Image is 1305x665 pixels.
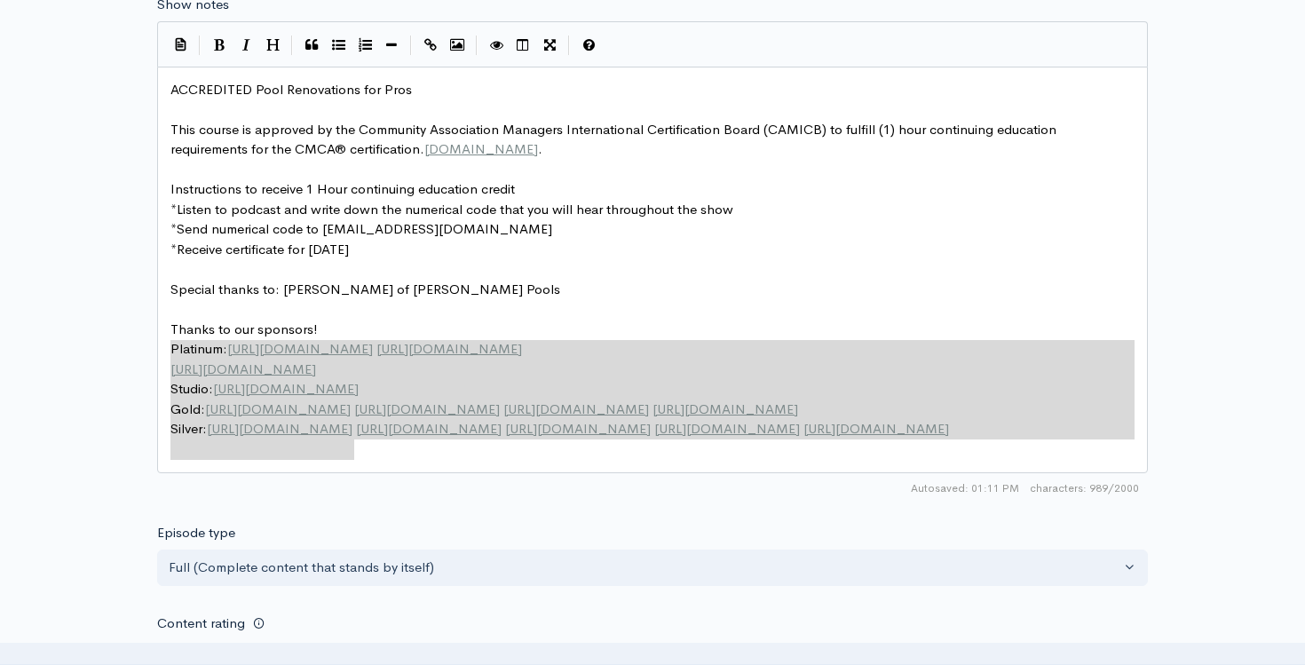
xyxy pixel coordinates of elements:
[170,321,318,337] span: Thanks to our sponsors!
[652,400,798,417] span: [URL][DOMAIN_NAME]
[199,36,201,56] i: |
[444,32,471,59] button: Insert Image
[170,81,412,98] span: ACCREDITED Pool Renovations for Pros
[177,220,552,237] span: Send numerical code to [EMAIL_ADDRESS][DOMAIN_NAME]
[157,606,245,642] label: Content rating
[291,36,293,56] i: |
[206,32,233,59] button: Bold
[476,36,478,56] i: |
[170,340,227,357] span: Platinum:
[175,641,450,661] label: This episode has explicit language or themes.
[259,32,286,59] button: Heading
[483,32,510,59] button: Toggle Preview
[213,380,359,397] span: [URL][DOMAIN_NAME]
[417,32,444,59] button: Create Link
[356,420,502,437] span: [URL][DOMAIN_NAME]
[177,201,733,218] span: Listen to podcast and write down the numerical code that you will hear throughout the show
[170,360,316,377] span: [URL][DOMAIN_NAME]
[352,32,378,59] button: Numbered List
[167,30,194,57] button: Insert Show Notes Template
[207,420,352,437] span: [URL][DOMAIN_NAME]
[170,420,207,437] span: Silver:
[170,380,213,397] span: Studio:
[376,340,522,357] span: [URL][DOMAIN_NAME]
[177,241,349,257] span: Receive certificate for [DATE]
[654,420,800,437] span: [URL][DOMAIN_NAME]
[169,558,1120,578] div: Full (Complete content that stands by itself)
[911,480,1019,496] span: Autosaved: 01:11 PM
[205,400,351,417] span: [URL][DOMAIN_NAME]
[378,32,405,59] button: Insert Horizontal Line
[157,523,235,543] label: Episode type
[298,32,325,59] button: Quote
[575,32,602,59] button: Markdown Guide
[170,180,515,197] span: Instructions to receive 1 Hour continuing education credit
[503,400,649,417] span: [URL][DOMAIN_NAME]
[354,400,500,417] span: [URL][DOMAIN_NAME]
[803,420,949,437] span: [URL][DOMAIN_NAME]
[568,36,570,56] i: |
[170,121,1060,158] span: This course is approved by the Community Association Managers International Certification Board (...
[170,400,205,417] span: Gold:
[325,32,352,59] button: Generic List
[536,32,563,59] button: Toggle Fullscreen
[227,340,373,357] span: [URL][DOMAIN_NAME]
[510,32,536,59] button: Toggle Side by Side
[410,36,412,56] i: |
[170,281,560,297] span: Special thanks to: [PERSON_NAME] of [PERSON_NAME] Pools
[157,550,1148,586] button: Full (Complete content that stands by itself)
[1030,480,1139,496] span: 989/2000
[233,32,259,59] button: Italic
[505,420,651,437] span: [URL][DOMAIN_NAME]
[424,140,538,157] span: [DOMAIN_NAME]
